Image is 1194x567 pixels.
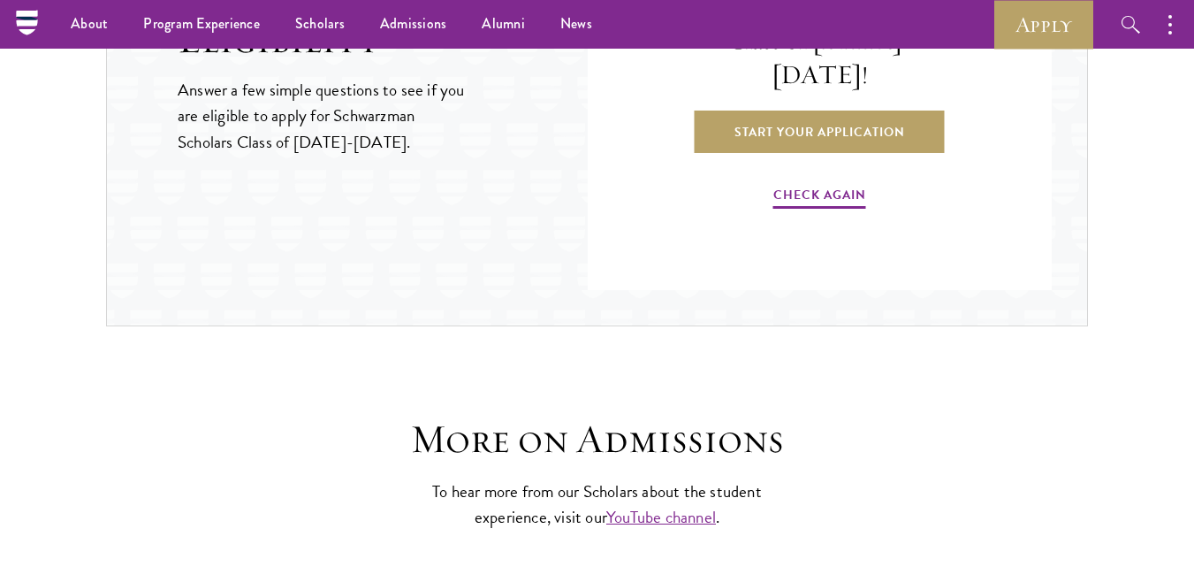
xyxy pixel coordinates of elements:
p: Answer a few simple questions to see if you are eligible to apply for Schwarzman Scholars Class o... [178,77,467,154]
p: To hear more from our Scholars about the student experience, visit our . [425,479,770,530]
a: Start Your Application [695,111,945,153]
h3: More on Admissions [323,415,871,464]
a: YouTube channel [606,504,716,530]
a: Check Again [773,184,866,211]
